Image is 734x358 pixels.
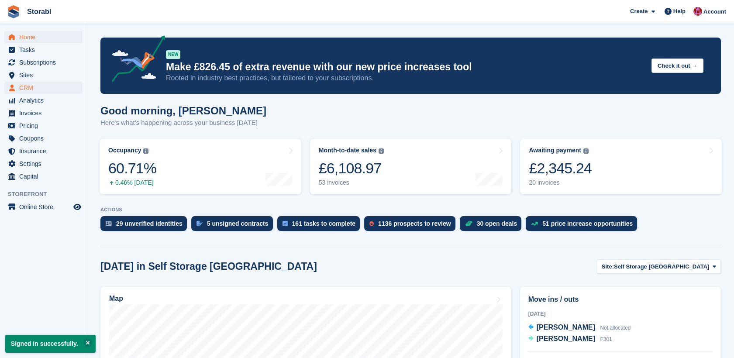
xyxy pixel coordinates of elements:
a: Occupancy 60.71% 0.46% [DATE] [100,139,301,194]
a: menu [4,94,83,107]
img: icon-info-grey-7440780725fd019a000dd9b08b2336e03edf1995a4989e88bcd33f0948082b44.svg [143,148,148,154]
a: 30 open deals [460,216,526,235]
a: 1136 prospects to review [364,216,460,235]
img: prospect-51fa495bee0391a8d652442698ab0144808aea92771e9ea1ae160a38d050c398.svg [369,221,374,226]
div: 1136 prospects to review [378,220,451,227]
a: menu [4,120,83,132]
div: £2,345.24 [529,159,592,177]
a: 161 tasks to complete [277,216,365,235]
img: deal-1b604bf984904fb50ccaf53a9ad4b4a5d6e5aea283cecdc64d6e3604feb123c2.svg [465,220,472,227]
img: contract_signature_icon-13c848040528278c33f63329250d36e43548de30e8caae1d1a13099fd9432cc5.svg [196,221,203,226]
h2: Move ins / outs [528,294,713,305]
a: menu [4,201,83,213]
span: Invoices [19,107,72,119]
img: icon-info-grey-7440780725fd019a000dd9b08b2336e03edf1995a4989e88bcd33f0948082b44.svg [583,148,589,154]
div: £6,108.97 [319,159,384,177]
span: Settings [19,158,72,170]
a: 29 unverified identities [100,216,191,235]
div: 0.46% [DATE] [108,179,156,186]
span: Home [19,31,72,43]
div: NEW [166,50,180,59]
div: 5 unsigned contracts [207,220,269,227]
div: 51 price increase opportunities [542,220,633,227]
a: menu [4,132,83,145]
span: [PERSON_NAME] [537,335,595,342]
span: Not allocated [600,325,631,331]
span: Tasks [19,44,72,56]
div: 53 invoices [319,179,384,186]
img: Eve Williams [693,7,702,16]
div: 29 unverified identities [116,220,183,227]
img: price-adjustments-announcement-icon-8257ccfd72463d97f412b2fc003d46551f7dbcb40ab6d574587a9cd5c0d94... [104,35,165,85]
img: verify_identity-adf6edd0f0f0b5bbfe63781bf79b02c33cf7c696d77639b501bdc392416b5a36.svg [106,221,112,226]
img: price_increase_opportunities-93ffe204e8149a01c8c9dc8f82e8f89637d9d84a8eef4429ea346261dce0b2c0.svg [531,222,538,226]
p: Rooted in industry best practices, but tailored to your subscriptions. [166,73,644,83]
div: Occupancy [108,147,141,154]
button: Site: Self Storage [GEOGRAPHIC_DATA] [597,259,721,274]
a: [PERSON_NAME] F301 [528,334,612,345]
a: menu [4,56,83,69]
a: menu [4,158,83,170]
span: F301 [600,336,612,342]
div: 60.71% [108,159,156,177]
span: Self Storage [GEOGRAPHIC_DATA] [614,262,709,271]
span: Subscriptions [19,56,72,69]
span: Capital [19,170,72,182]
span: Analytics [19,94,72,107]
a: menu [4,145,83,157]
p: ACTIONS [100,207,721,213]
span: Pricing [19,120,72,132]
a: Preview store [72,202,83,212]
span: Create [630,7,648,16]
span: Site: [602,262,614,271]
a: [PERSON_NAME] Not allocated [528,322,631,334]
p: Make £826.45 of extra revenue with our new price increases tool [166,61,644,73]
h2: Map [109,295,123,303]
p: Signed in successfully. [5,335,96,353]
span: Help [673,7,686,16]
div: [DATE] [528,310,713,318]
div: 30 open deals [477,220,517,227]
p: Here's what's happening across your business [DATE] [100,118,266,128]
button: Check it out → [651,59,703,73]
div: Month-to-date sales [319,147,376,154]
a: menu [4,170,83,182]
div: Awaiting payment [529,147,581,154]
span: Coupons [19,132,72,145]
a: 5 unsigned contracts [191,216,277,235]
span: Sites [19,69,72,81]
a: menu [4,82,83,94]
div: 20 invoices [529,179,592,186]
img: icon-info-grey-7440780725fd019a000dd9b08b2336e03edf1995a4989e88bcd33f0948082b44.svg [379,148,384,154]
img: stora-icon-8386f47178a22dfd0bd8f6a31ec36ba5ce8667c1dd55bd0f319d3a0aa187defe.svg [7,5,20,18]
a: Month-to-date sales £6,108.97 53 invoices [310,139,512,194]
h1: Good morning, [PERSON_NAME] [100,105,266,117]
span: [PERSON_NAME] [537,324,595,331]
h2: [DATE] in Self Storage [GEOGRAPHIC_DATA] [100,261,317,272]
a: 51 price increase opportunities [526,216,641,235]
span: CRM [19,82,72,94]
a: Awaiting payment £2,345.24 20 invoices [520,139,722,194]
a: menu [4,107,83,119]
a: menu [4,31,83,43]
a: Storabl [24,4,55,19]
a: menu [4,69,83,81]
span: Storefront [8,190,87,199]
img: task-75834270c22a3079a89374b754ae025e5fb1db73e45f91037f5363f120a921f8.svg [283,221,288,226]
span: Account [703,7,726,16]
span: Insurance [19,145,72,157]
span: Online Store [19,201,72,213]
a: menu [4,44,83,56]
div: 161 tasks to complete [292,220,356,227]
